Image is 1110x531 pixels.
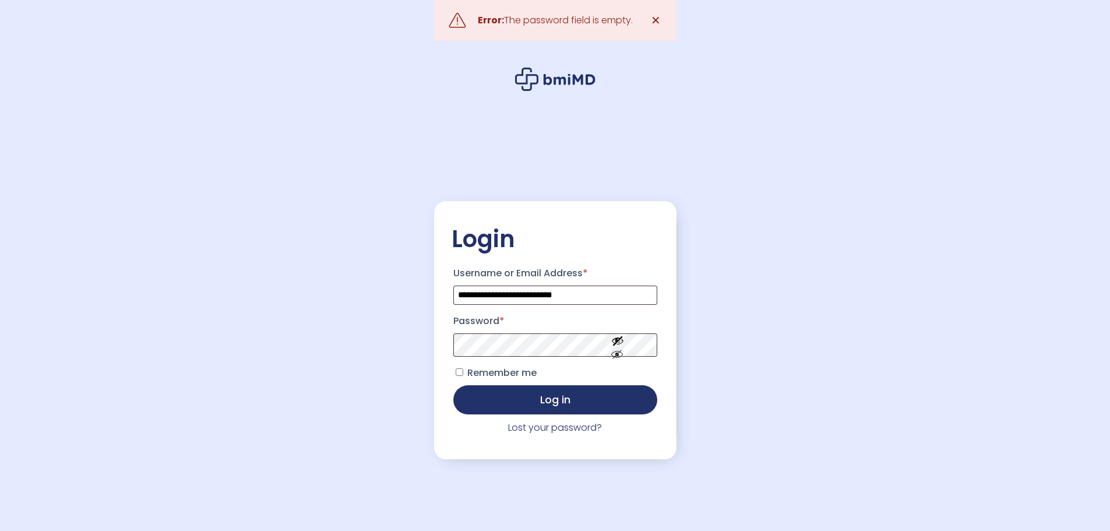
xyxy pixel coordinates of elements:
[453,385,657,414] button: Log in
[651,12,661,29] span: ✕
[452,224,659,254] h2: Login
[453,264,657,283] label: Username or Email Address
[453,312,657,330] label: Password
[478,12,633,29] div: The password field is empty.
[456,368,463,376] input: Remember me
[644,9,668,32] a: ✕
[467,366,537,379] span: Remember me
[478,13,504,27] strong: Error:
[585,325,650,365] button: Show password
[508,421,602,434] a: Lost your password?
